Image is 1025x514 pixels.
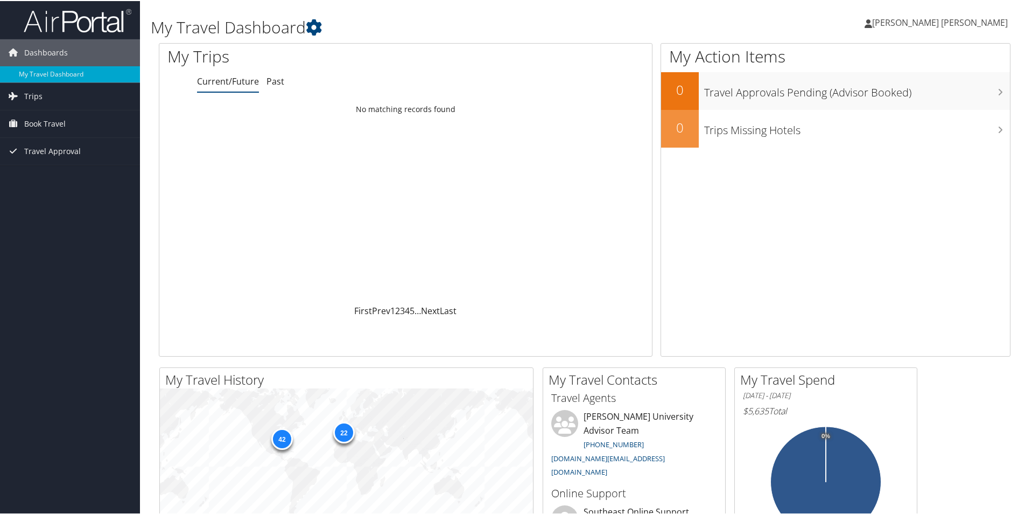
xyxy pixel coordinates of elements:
[421,304,440,316] a: Next
[24,38,68,65] span: Dashboards
[551,485,717,500] h3: Online Support
[661,80,699,98] h2: 0
[661,117,699,136] h2: 0
[165,370,533,388] h2: My Travel History
[167,44,439,67] h1: My Trips
[872,16,1008,27] span: [PERSON_NAME] [PERSON_NAME]
[743,390,909,400] h6: [DATE] - [DATE]
[743,404,909,416] h6: Total
[410,304,415,316] a: 5
[440,304,457,316] a: Last
[400,304,405,316] a: 3
[661,71,1010,109] a: 0Travel Approvals Pending (Advisor Booked)
[24,82,43,109] span: Trips
[266,74,284,86] a: Past
[661,109,1010,147] a: 0Trips Missing Hotels
[24,7,131,32] img: airportal-logo.png
[24,137,81,164] span: Travel Approval
[865,5,1019,38] a: [PERSON_NAME] [PERSON_NAME]
[584,439,644,448] a: [PHONE_NUMBER]
[549,370,725,388] h2: My Travel Contacts
[743,404,769,416] span: $5,635
[390,304,395,316] a: 1
[740,370,917,388] h2: My Travel Spend
[271,427,292,449] div: 42
[151,15,729,38] h1: My Travel Dashboard
[661,44,1010,67] h1: My Action Items
[704,116,1010,137] h3: Trips Missing Hotels
[197,74,259,86] a: Current/Future
[354,304,372,316] a: First
[333,421,354,442] div: 22
[159,99,652,118] td: No matching records found
[405,304,410,316] a: 4
[546,409,722,481] li: [PERSON_NAME] University Advisor Team
[415,304,421,316] span: …
[822,432,830,439] tspan: 0%
[24,109,66,136] span: Book Travel
[551,390,717,405] h3: Travel Agents
[704,79,1010,99] h3: Travel Approvals Pending (Advisor Booked)
[372,304,390,316] a: Prev
[551,453,665,476] a: [DOMAIN_NAME][EMAIL_ADDRESS][DOMAIN_NAME]
[395,304,400,316] a: 2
